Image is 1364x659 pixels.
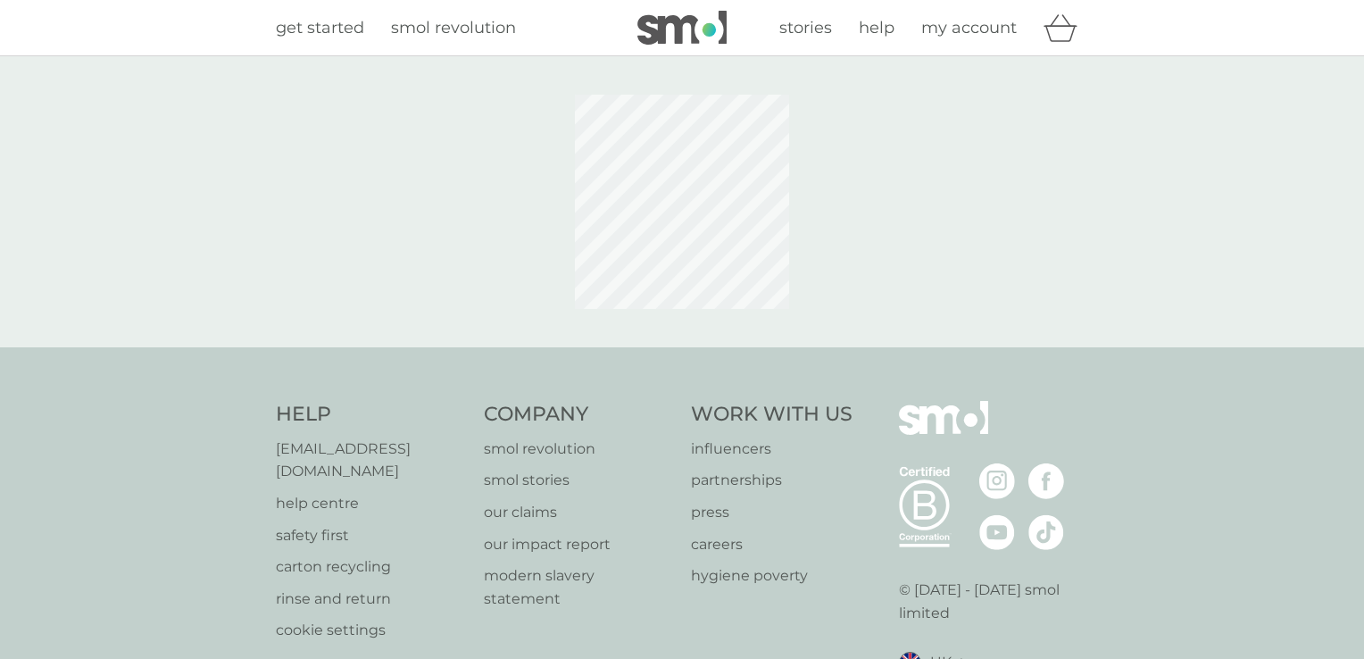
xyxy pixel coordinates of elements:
div: basket [1044,10,1088,46]
a: influencers [691,438,852,461]
img: visit the smol Tiktok page [1028,514,1064,550]
img: smol [637,11,727,45]
span: stories [779,18,832,38]
a: our claims [484,501,674,524]
a: help [859,15,894,41]
a: hygiene poverty [691,564,852,588]
a: modern slavery statement [484,564,674,610]
span: my account [921,18,1017,38]
a: carton recycling [276,555,466,579]
h4: Help [276,401,466,429]
a: my account [921,15,1017,41]
a: smol stories [484,469,674,492]
a: partnerships [691,469,852,492]
img: visit the smol Youtube page [979,514,1015,550]
a: our impact report [484,533,674,556]
a: smol revolution [484,438,674,461]
a: rinse and return [276,588,466,611]
a: safety first [276,524,466,547]
a: [EMAIL_ADDRESS][DOMAIN_NAME] [276,438,466,483]
a: help centre [276,492,466,515]
a: smol revolution [391,15,516,41]
img: visit the smol Facebook page [1028,463,1064,499]
a: careers [691,533,852,556]
span: smol revolution [391,18,516,38]
span: get started [276,18,364,38]
p: © [DATE] - [DATE] smol limited [899,579,1089,624]
a: get started [276,15,364,41]
img: visit the smol Instagram page [979,463,1015,499]
h4: Work With Us [691,401,852,429]
img: smol [899,401,988,462]
span: help [859,18,894,38]
h4: Company [484,401,674,429]
a: press [691,501,852,524]
a: cookie settings [276,619,466,642]
a: stories [779,15,832,41]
